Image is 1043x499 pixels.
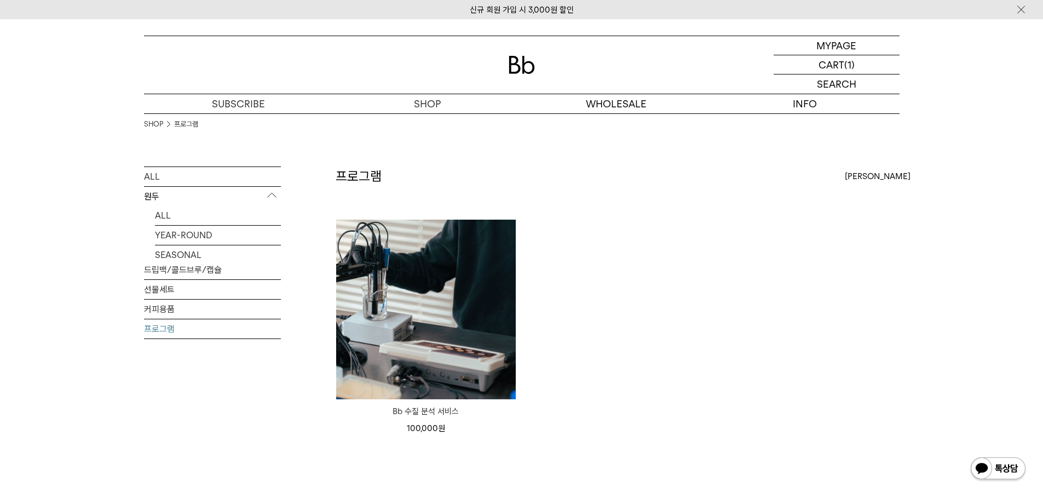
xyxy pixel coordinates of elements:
[438,423,445,433] span: 원
[336,167,382,186] h2: 프로그램
[174,119,198,130] a: 프로그램
[333,94,522,113] a: SHOP
[144,300,281,319] a: 커피용품
[144,260,281,279] a: 드립백/콜드브루/캡슐
[144,167,281,186] a: ALL
[144,94,333,113] a: SUBSCRIBE
[144,119,163,130] a: SHOP
[144,319,281,339] a: 프로그램
[144,187,281,207] p: 원두
[407,423,445,433] span: 100,000
[817,74,856,94] p: SEARCH
[845,170,911,183] span: [PERSON_NAME]
[155,226,281,245] a: YEAR-ROUND
[155,245,281,265] a: SEASONAL
[970,456,1027,483] img: 카카오톡 채널 1:1 채팅 버튼
[336,405,516,418] a: Bb 수질 분석 서비스
[774,55,900,74] a: CART (1)
[844,55,855,74] p: (1)
[509,56,535,74] img: 로고
[155,206,281,225] a: ALL
[711,94,900,113] p: INFO
[470,5,574,15] a: 신규 회원 가입 시 3,000원 할인
[816,36,856,55] p: MYPAGE
[144,280,281,299] a: 선물세트
[774,36,900,55] a: MYPAGE
[336,220,516,399] img: Bb 수질 분석 서비스
[819,55,844,74] p: CART
[522,94,711,113] p: WHOLESALE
